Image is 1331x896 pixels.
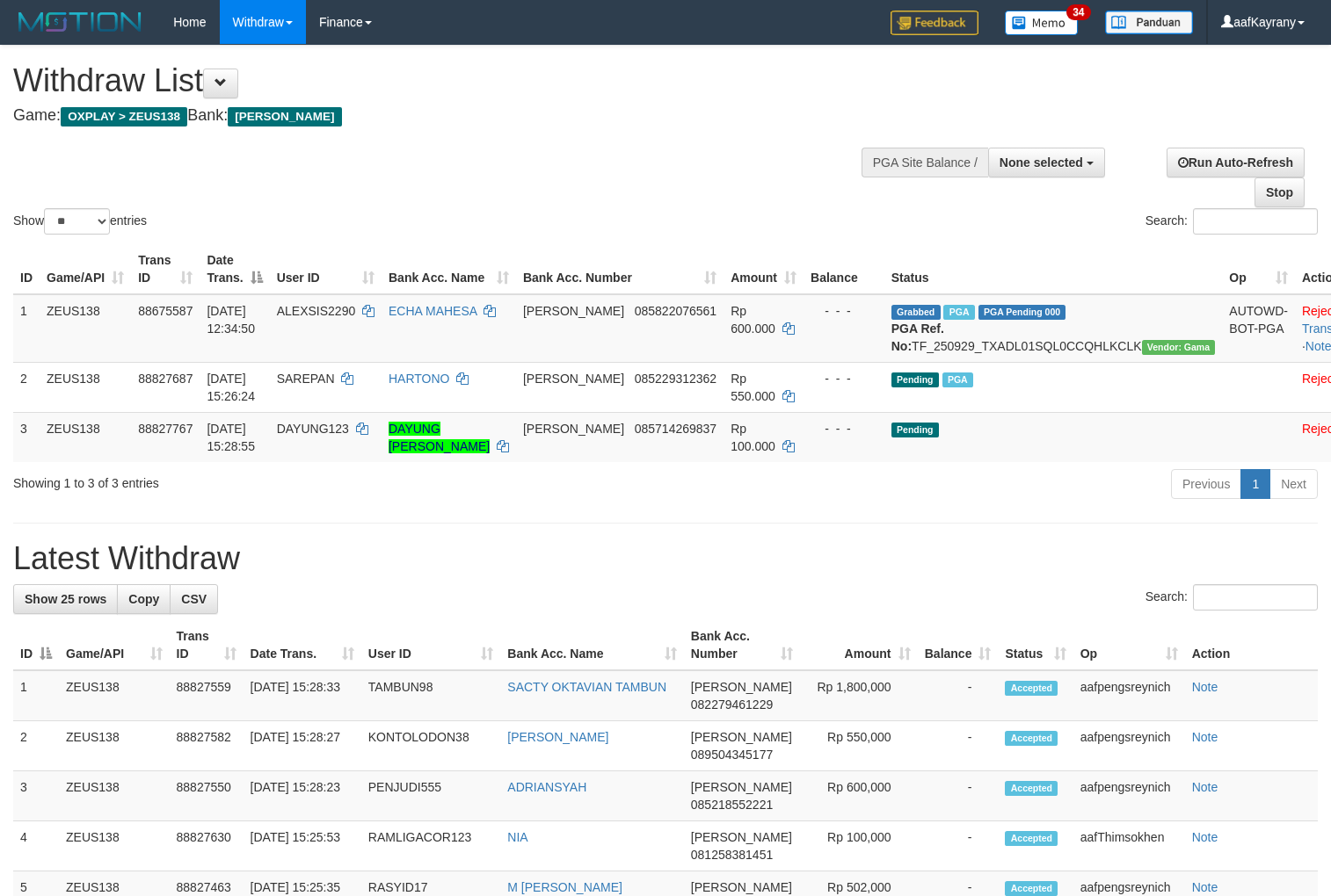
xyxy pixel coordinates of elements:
span: Show 25 rows [25,592,106,606]
td: ZEUS138 [59,670,170,721]
span: Copy 085218552221 to clipboard [691,798,773,812]
td: Rp 100,000 [800,821,918,871]
td: 1 [13,670,59,721]
td: [DATE] 15:28:33 [244,670,361,721]
span: Rp 100.000 [731,422,775,453]
td: AUTOWD-BOT-PGA [1222,294,1295,363]
span: Rp 550.000 [731,372,775,403]
span: PGA Pending [978,305,1066,320]
span: OXPLAY > ZEUS138 [61,107,187,126]
span: [PERSON_NAME] [691,680,792,694]
a: M [PERSON_NAME] [507,880,622,894]
td: KONTOLODON38 [361,721,501,771]
th: Bank Acc. Number: activate to sort column ascending [684,620,800,670]
span: SAREPAN [277,372,335,386]
th: Bank Acc. Name: activate to sort column ascending [500,620,683,670]
th: User ID: activate to sort column ascending [361,620,501,670]
a: Note [1192,680,1218,694]
span: [PERSON_NAME] [691,880,792,894]
td: 3 [13,771,59,821]
td: - [918,771,999,821]
td: 88827550 [170,771,244,821]
td: ZEUS138 [59,771,170,821]
td: Rp 1,800,000 [800,670,918,721]
button: None selected [988,148,1105,177]
a: ECHA MAHESA [389,304,476,318]
span: Accepted [1005,831,1058,846]
td: RAMLIGACOR123 [361,821,501,871]
label: Search: [1146,584,1318,611]
h1: Withdraw List [13,63,869,98]
td: ZEUS138 [59,721,170,771]
label: Search: [1146,208,1318,235]
img: Feedback.jpg [891,11,978,35]
td: aafpengsreynich [1073,670,1185,721]
td: [DATE] 15:25:53 [244,821,361,871]
td: PENJUDI555 [361,771,501,821]
td: 3 [13,412,40,462]
td: - [918,821,999,871]
div: - - - [811,420,877,437]
span: Copy 081258381451 to clipboard [691,848,773,862]
td: 88827582 [170,721,244,771]
h4: Game: Bank: [13,107,869,125]
a: CSV [170,584,218,614]
a: Copy [117,584,171,614]
span: Copy 085822076561 to clipboard [635,304,716,318]
td: Rp 600,000 [800,771,918,821]
td: 88827559 [170,670,244,721]
th: Trans ID: activate to sort column ascending [131,244,200,294]
span: [DATE] 15:26:24 [207,372,255,403]
span: DAYUNG123 [277,422,349,436]
a: Run Auto-Refresh [1167,148,1305,177]
span: Pending [891,372,939,387]
span: [PERSON_NAME] [523,304,624,318]
h1: Latest Withdraw [13,541,1318,576]
td: ZEUS138 [59,821,170,871]
img: MOTION_logo.png [13,9,147,35]
td: ZEUS138 [40,294,131,363]
th: Bank Acc. Number: activate to sort column ascending [516,244,724,294]
td: - [918,670,999,721]
span: CSV [181,592,207,606]
span: Copy 089504345177 to clipboard [691,748,773,762]
span: 34 [1066,4,1090,20]
th: Status [884,244,1223,294]
span: Marked by aafpengsreynich [942,372,973,387]
td: Rp 550,000 [800,721,918,771]
td: [DATE] 15:28:27 [244,721,361,771]
span: Vendor URL: https://trx31.1velocity.biz [1142,340,1216,355]
a: NIA [507,830,527,844]
a: 1 [1240,469,1270,499]
td: TAMBUN98 [361,670,501,721]
img: panduan.png [1105,11,1193,34]
span: Accepted [1005,731,1058,746]
td: - [918,721,999,771]
td: 4 [13,821,59,871]
th: ID [13,244,40,294]
div: Showing 1 to 3 of 3 entries [13,467,542,492]
th: Amount: activate to sort column ascending [800,620,918,670]
span: Copy [128,592,159,606]
span: [PERSON_NAME] [691,830,792,844]
a: Note [1192,830,1218,844]
th: Op: activate to sort column ascending [1222,244,1295,294]
span: [PERSON_NAME] [523,372,624,386]
span: Marked by aafpengsreynich [943,305,974,320]
span: Copy 085714269837 to clipboard [635,422,716,436]
img: Button%20Memo.svg [1005,11,1079,35]
span: Copy 082279461229 to clipboard [691,697,773,712]
span: [PERSON_NAME] [691,780,792,794]
th: Amount: activate to sort column ascending [724,244,804,294]
td: TF_250929_TXADL01SQL0CCQHLKCLK [884,294,1223,363]
th: Action [1185,620,1318,670]
span: Accepted [1005,681,1058,696]
td: 88827630 [170,821,244,871]
b: PGA Ref. No: [891,322,944,353]
th: ID: activate to sort column descending [13,620,59,670]
span: ALEXSIS2290 [277,304,356,318]
span: Copy 085229312362 to clipboard [635,372,716,386]
th: Trans ID: activate to sort column ascending [170,620,244,670]
span: Accepted [1005,781,1058,796]
a: [PERSON_NAME] [507,730,608,744]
